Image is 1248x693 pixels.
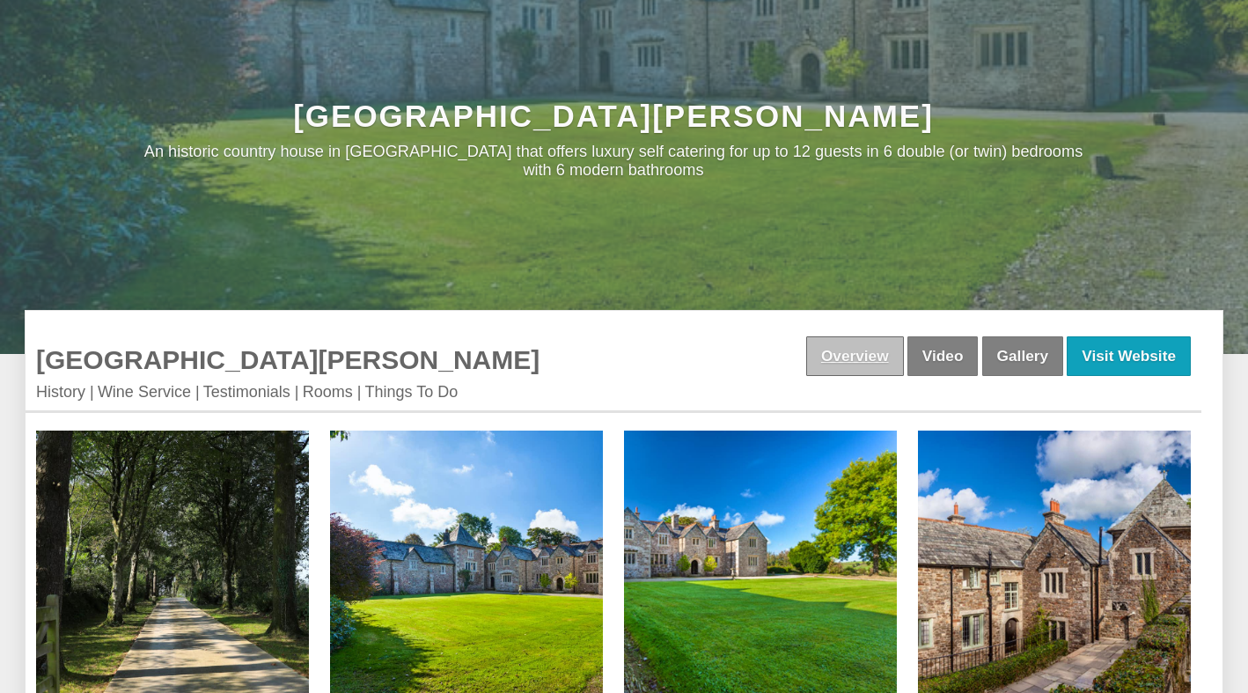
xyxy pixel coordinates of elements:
[907,336,979,376] a: Video
[203,383,290,401] a: Testimonials
[303,383,353,401] a: Rooms
[806,336,904,376] a: Overview
[1067,336,1191,376] a: Visit Website
[36,383,85,401] a: History
[143,99,1084,134] h2: [GEOGRAPHIC_DATA][PERSON_NAME]
[143,143,1084,180] p: An historic country house in [GEOGRAPHIC_DATA] that offers luxury self catering for up to 12 gues...
[365,383,459,401] a: Things To Do
[982,336,1064,376] a: Gallery
[36,345,540,374] a: [GEOGRAPHIC_DATA][PERSON_NAME]
[98,383,191,401] a: Wine Service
